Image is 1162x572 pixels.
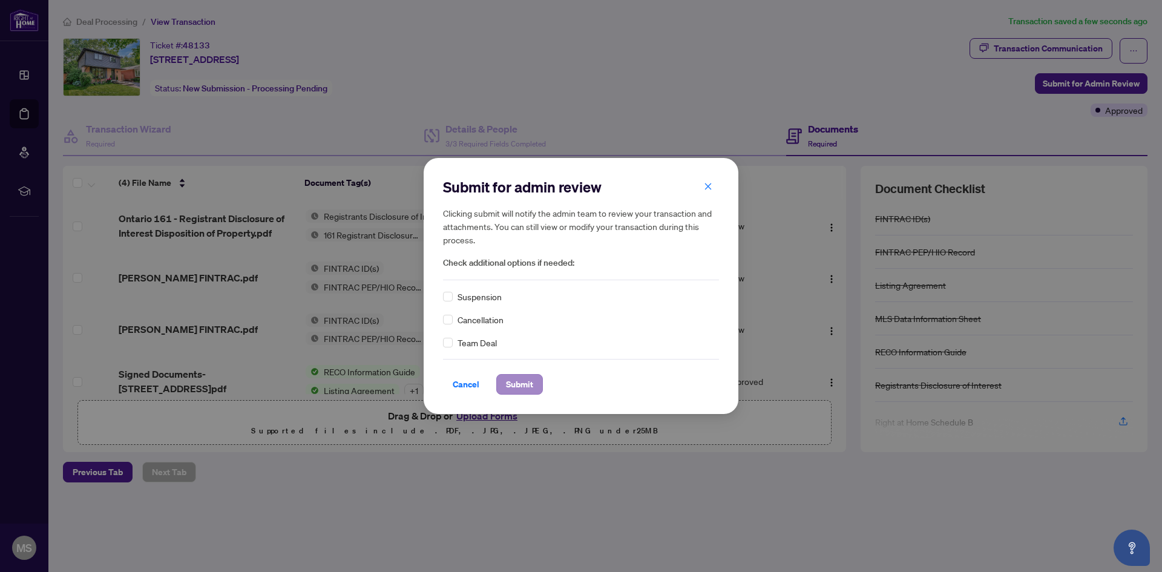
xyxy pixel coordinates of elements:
button: Submit [496,374,543,395]
span: Cancellation [458,313,504,326]
h5: Clicking submit will notify the admin team to review your transaction and attachments. You can st... [443,206,719,246]
span: Submit [506,375,533,394]
span: Check additional options if needed: [443,256,719,270]
span: Team Deal [458,336,497,349]
button: Open asap [1114,530,1150,566]
span: close [704,182,712,191]
h2: Submit for admin review [443,177,719,197]
span: Cancel [453,375,479,394]
span: Suspension [458,290,502,303]
button: Cancel [443,374,489,395]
